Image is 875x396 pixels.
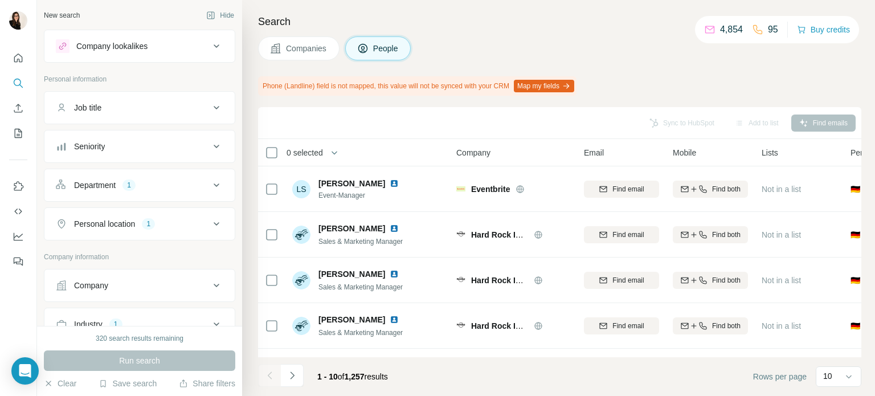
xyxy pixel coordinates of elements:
span: of [338,372,345,381]
button: Find both [673,181,748,198]
img: Logo of Hard Rock International [456,276,465,285]
img: Avatar [292,271,310,289]
h4: Search [258,14,861,30]
button: Find email [584,272,659,289]
button: Save search [99,378,157,389]
button: Map my fields [514,80,574,92]
span: Eventbrite [471,183,510,195]
button: Find email [584,317,659,334]
img: Logo of Hard Rock International [456,230,465,239]
div: Industry [74,319,103,330]
div: Open Intercom Messenger [11,357,39,385]
span: Rows per page [753,371,807,382]
p: Personal information [44,74,235,84]
span: 1 - 10 [317,372,338,381]
button: Find email [584,226,659,243]
div: Company [74,280,108,291]
div: LS [292,180,310,198]
img: LinkedIn logo [390,315,399,324]
button: My lists [9,123,27,144]
button: Quick start [9,48,27,68]
span: Mobile [673,147,696,158]
button: Job title [44,94,235,121]
span: Not in a list [762,185,801,194]
div: 1 [142,219,155,229]
span: Find both [712,275,741,285]
button: Buy credits [797,22,850,38]
button: Seniority [44,133,235,160]
span: Find email [612,321,644,331]
span: Find email [612,184,644,194]
img: Avatar [292,317,310,335]
span: Hard Rock International [471,276,561,285]
button: Company [44,272,235,299]
button: Use Surfe on LinkedIn [9,176,27,197]
div: Job title [74,102,101,113]
span: 1,257 [345,372,365,381]
img: Avatar [9,11,27,30]
button: Feedback [9,251,27,272]
p: 10 [823,370,832,382]
span: Sales & Marketing Manager [318,283,403,291]
span: [PERSON_NAME] [318,223,385,234]
span: 🇩🇪 [851,229,860,240]
img: LinkedIn logo [390,270,399,279]
span: Find email [612,275,644,285]
button: Navigate to next page [281,364,304,387]
span: [PERSON_NAME] [318,178,385,189]
span: Hard Rock International [471,230,561,239]
img: Logo of Eventbrite [456,186,465,191]
span: Find both [712,184,741,194]
span: Not in a list [762,276,801,285]
span: People [373,43,399,54]
span: Hard Rock International [471,321,561,330]
img: LinkedIn logo [390,224,399,233]
p: Company information [44,252,235,262]
span: Companies [286,43,328,54]
span: Lists [762,147,778,158]
div: 1 [109,319,122,329]
span: 🇩🇪 [851,275,860,286]
div: Company lookalikes [76,40,148,52]
div: Department [74,179,116,191]
button: Find both [673,226,748,243]
button: Personal location1 [44,210,235,238]
button: Hide [198,7,242,24]
button: Find both [673,272,748,289]
button: Search [9,73,27,93]
button: Enrich CSV [9,98,27,119]
div: 320 search results remaining [96,333,183,344]
button: Department1 [44,172,235,199]
span: Find both [712,230,741,240]
button: Find email [584,181,659,198]
span: Sales & Marketing Manager [318,238,403,246]
span: 🇩🇪 [851,183,860,195]
span: [PERSON_NAME] [318,314,385,325]
div: Phone (Landline) field is not mapped, this value will not be synced with your CRM [258,76,576,96]
img: LinkedIn logo [390,179,399,188]
span: 0 selected [287,147,323,158]
p: 4,854 [720,23,743,36]
span: Find both [712,321,741,331]
span: Not in a list [762,321,801,330]
div: Seniority [74,141,105,152]
span: Email [584,147,604,158]
button: Share filters [179,378,235,389]
div: Personal location [74,218,135,230]
button: Clear [44,378,76,389]
span: 🇩🇪 [851,320,860,332]
span: Sales & Marketing Manager [318,329,403,337]
img: Logo of Hard Rock International [456,321,465,330]
div: 1 [122,180,136,190]
button: Dashboard [9,226,27,247]
button: Find both [673,317,748,334]
span: Not in a list [762,230,801,239]
span: Find email [612,230,644,240]
span: results [317,372,388,381]
span: Company [456,147,490,158]
span: Event-Manager [318,190,412,201]
img: Avatar [292,226,310,244]
span: [PERSON_NAME] [318,268,385,280]
button: Use Surfe API [9,201,27,222]
button: Company lookalikes [44,32,235,60]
